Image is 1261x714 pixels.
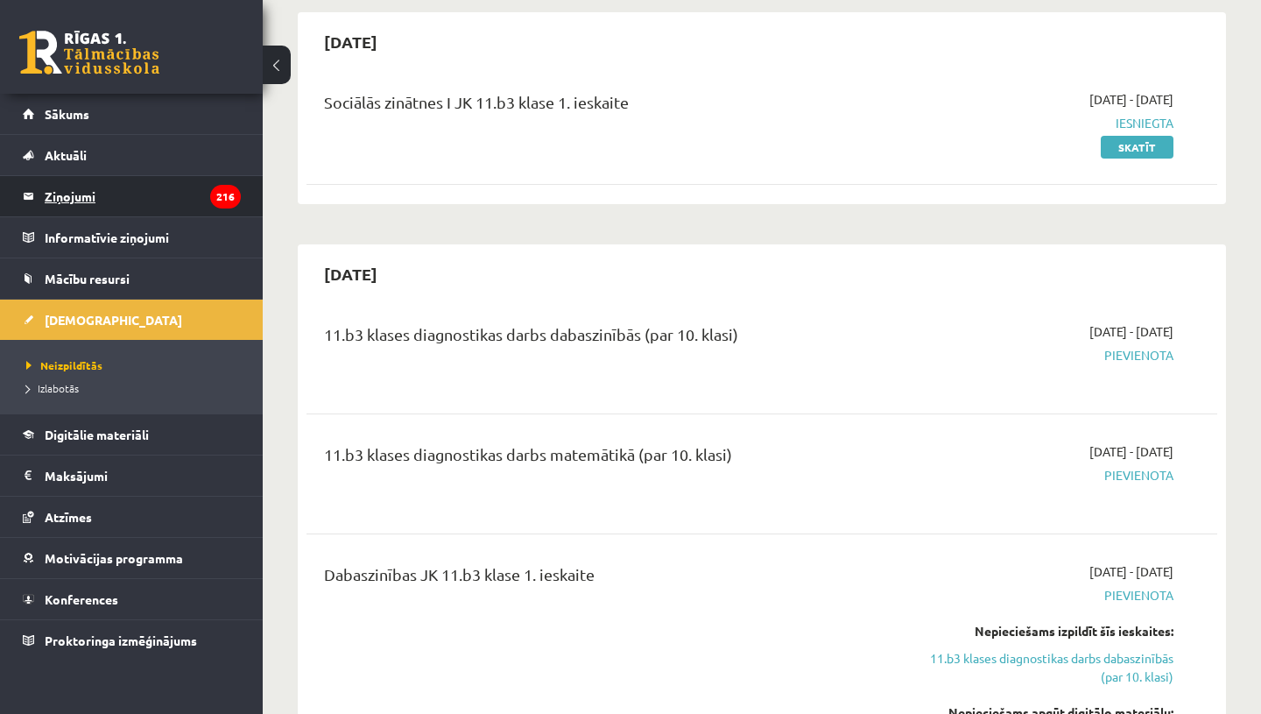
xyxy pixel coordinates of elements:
a: [DEMOGRAPHIC_DATA] [23,300,241,340]
a: Motivācijas programma [23,538,241,578]
a: Skatīt [1101,136,1173,159]
span: Iesniegta [908,114,1173,132]
h2: [DATE] [306,21,395,62]
div: 11.b3 klases diagnostikas darbs dabaszinībās (par 10. klasi) [324,322,882,355]
span: [DEMOGRAPHIC_DATA] [45,312,182,328]
legend: Ziņojumi [45,176,241,216]
div: Sociālās zinātnes I JK 11.b3 klase 1. ieskaite [324,90,882,123]
span: Atzīmes [45,509,92,525]
a: 11.b3 klases diagnostikas darbs dabaszinībās (par 10. klasi) [908,649,1173,686]
span: Proktoringa izmēģinājums [45,633,197,648]
a: Konferences [23,579,241,619]
div: Nepieciešams izpildīt šīs ieskaites: [908,622,1173,640]
a: Proktoringa izmēģinājums [23,620,241,661]
span: Konferences [45,591,118,607]
i: 216 [210,185,241,209]
span: Sākums [45,106,89,122]
div: Dabaszinības JK 11.b3 klase 1. ieskaite [324,562,882,595]
span: Aktuāli [45,147,87,163]
span: [DATE] - [DATE] [1089,442,1173,461]
span: [DATE] - [DATE] [1089,562,1173,581]
a: Informatīvie ziņojumi [23,217,241,258]
span: Neizpildītās [26,358,102,372]
a: Aktuāli [23,135,241,175]
a: Maksājumi [23,456,241,496]
span: Pievienota [908,346,1173,364]
a: Neizpildītās [26,357,245,373]
a: Atzīmes [23,497,241,537]
span: [DATE] - [DATE] [1089,90,1173,109]
span: Mācību resursi [45,271,130,286]
span: Pievienota [908,466,1173,484]
h2: [DATE] [306,253,395,294]
a: Rīgas 1. Tālmācības vidusskola [19,31,159,74]
span: Pievienota [908,586,1173,604]
legend: Maksājumi [45,456,241,496]
a: Digitālie materiāli [23,414,241,455]
legend: Informatīvie ziņojumi [45,217,241,258]
a: Sākums [23,94,241,134]
a: Izlabotās [26,380,245,396]
span: Izlabotās [26,381,79,395]
span: Motivācijas programma [45,550,183,566]
div: 11.b3 klases diagnostikas darbs matemātikā (par 10. klasi) [324,442,882,475]
a: Mācību resursi [23,258,241,299]
span: Digitālie materiāli [45,427,149,442]
a: Ziņojumi216 [23,176,241,216]
span: [DATE] - [DATE] [1089,322,1173,341]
